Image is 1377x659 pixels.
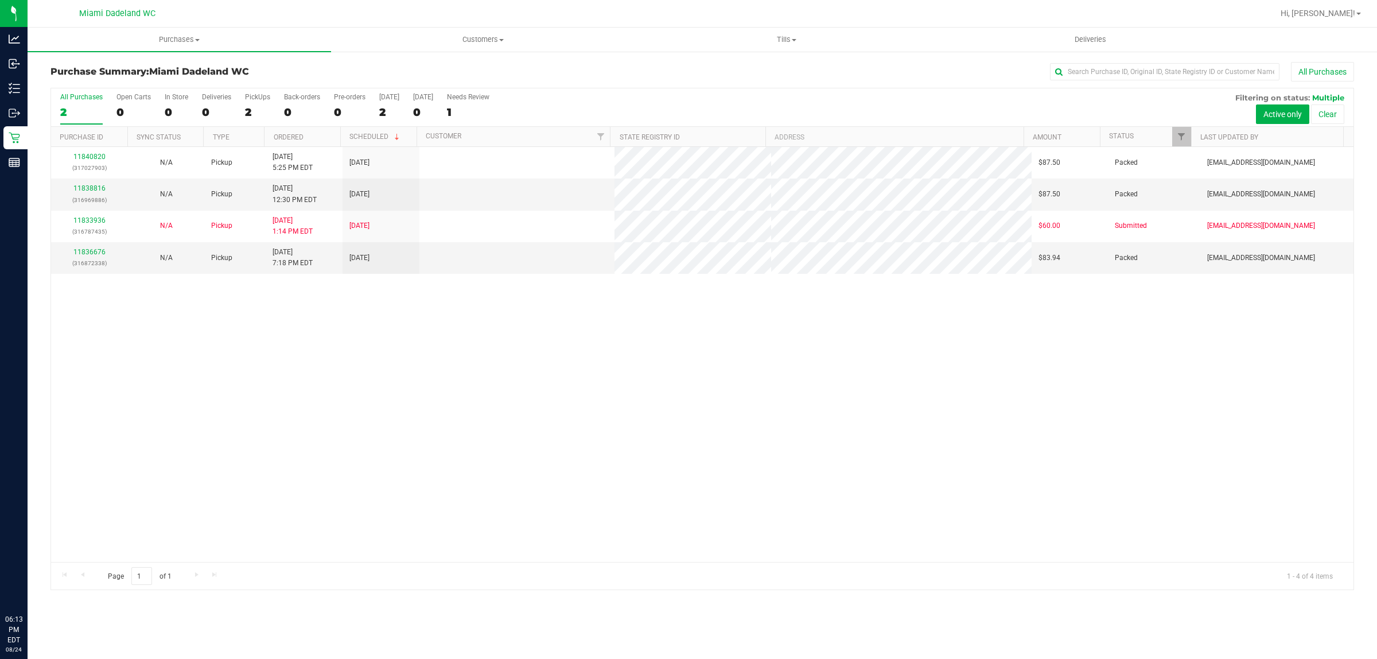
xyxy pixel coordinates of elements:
span: Tills [635,34,938,45]
span: [DATE] 12:30 PM EDT [273,183,317,205]
a: Filter [1172,127,1191,146]
span: Customers [332,34,634,45]
span: [DATE] [349,157,369,168]
span: [DATE] 5:25 PM EDT [273,152,313,173]
span: $87.50 [1038,157,1060,168]
button: N/A [160,220,173,231]
button: All Purchases [1291,62,1354,82]
div: Pre-orders [334,93,365,101]
div: Back-orders [284,93,320,101]
a: Type [213,133,229,141]
a: 11836676 [73,248,106,256]
span: Pickup [211,253,232,263]
a: 11838816 [73,184,106,192]
p: 06:13 PM EDT [5,614,22,645]
span: Not Applicable [160,254,173,262]
a: Purchases [28,28,331,52]
div: 1 [447,106,489,119]
span: Page of 1 [98,567,181,585]
a: Purchase ID [60,133,103,141]
span: [DATE] [349,253,369,263]
p: (316787435) [58,226,121,237]
button: N/A [160,189,173,200]
button: Clear [1311,104,1344,124]
span: Not Applicable [160,190,173,198]
div: Needs Review [447,93,489,101]
a: Customers [331,28,635,52]
a: Sync Status [137,133,181,141]
span: Not Applicable [160,222,173,230]
p: 08/24 [5,645,22,654]
span: Purchases [28,34,331,45]
span: Pickup [211,189,232,200]
a: Customer [426,132,461,140]
inline-svg: Inventory [9,83,20,94]
div: PickUps [245,93,270,101]
div: 0 [165,106,188,119]
span: $83.94 [1038,253,1060,263]
span: [EMAIL_ADDRESS][DOMAIN_NAME] [1207,157,1315,168]
p: (317027903) [58,162,121,173]
input: Search Purchase ID, Original ID, State Registry ID or Customer Name... [1050,63,1279,80]
a: Tills [635,28,938,52]
span: [EMAIL_ADDRESS][DOMAIN_NAME] [1207,253,1315,263]
inline-svg: Retail [9,132,20,144]
a: Scheduled [349,133,402,141]
span: Miami Dadeland WC [149,66,249,77]
div: All Purchases [60,93,103,101]
th: Address [765,127,1024,147]
p: (316872338) [58,258,121,269]
span: Pickup [211,220,232,231]
a: Last Updated By [1200,133,1258,141]
button: N/A [160,157,173,168]
span: Miami Dadeland WC [79,9,155,18]
div: 0 [334,106,365,119]
span: [DATE] 7:18 PM EDT [273,247,313,269]
span: Hi, [PERSON_NAME]! [1281,9,1355,18]
a: Status [1109,132,1134,140]
p: (316969886) [58,195,121,206]
span: Not Applicable [160,158,173,166]
input: 1 [131,567,152,585]
span: [DATE] [349,189,369,200]
span: Packed [1115,157,1138,168]
span: [DATE] 1:14 PM EDT [273,215,313,237]
div: 2 [245,106,270,119]
iframe: Resource center [11,567,46,602]
div: 0 [116,106,151,119]
span: [EMAIL_ADDRESS][DOMAIN_NAME] [1207,220,1315,231]
a: State Registry ID [620,133,680,141]
span: Packed [1115,253,1138,263]
a: Deliveries [939,28,1242,52]
span: Packed [1115,189,1138,200]
inline-svg: Analytics [9,33,20,45]
div: [DATE] [379,93,399,101]
span: [EMAIL_ADDRESS][DOMAIN_NAME] [1207,189,1315,200]
div: 0 [413,106,433,119]
button: N/A [160,253,173,263]
a: Filter [591,127,610,146]
inline-svg: Outbound [9,107,20,119]
span: Deliveries [1059,34,1122,45]
inline-svg: Inbound [9,58,20,69]
a: Ordered [274,133,304,141]
div: [DATE] [413,93,433,101]
div: 0 [202,106,231,119]
button: Active only [1256,104,1309,124]
a: 11840820 [73,153,106,161]
div: 0 [284,106,320,119]
div: 2 [379,106,399,119]
span: Pickup [211,157,232,168]
h3: Purchase Summary: [50,67,485,77]
div: Deliveries [202,93,231,101]
div: Open Carts [116,93,151,101]
span: Filtering on status: [1235,93,1310,102]
span: [DATE] [349,220,369,231]
a: Amount [1033,133,1061,141]
inline-svg: Reports [9,157,20,168]
span: $60.00 [1038,220,1060,231]
span: 1 - 4 of 4 items [1278,567,1342,584]
span: Submitted [1115,220,1147,231]
div: 2 [60,106,103,119]
span: Multiple [1312,93,1344,102]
